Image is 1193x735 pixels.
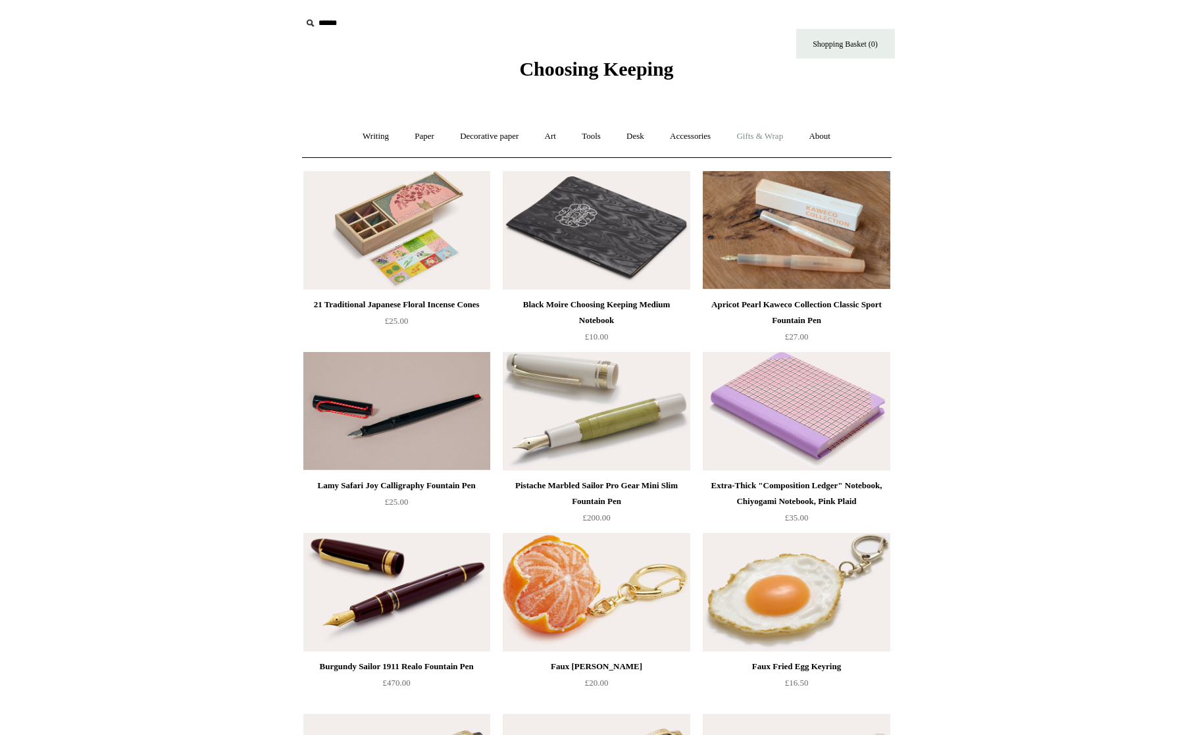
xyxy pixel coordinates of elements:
a: Lamy Safari Joy Calligraphy Fountain Pen Lamy Safari Joy Calligraphy Fountain Pen [303,352,490,470]
a: Art [533,119,568,154]
span: £25.00 [385,497,409,507]
a: Desk [615,119,656,154]
a: Apricot Pearl Kaweco Collection Classic Sport Fountain Pen Apricot Pearl Kaweco Collection Classi... [703,171,890,290]
img: 21 Traditional Japanese Floral Incense Cones [303,171,490,290]
div: Faux Fried Egg Keyring [706,659,886,674]
div: Burgundy Sailor 1911 Realo Fountain Pen [307,659,487,674]
a: Burgundy Sailor 1911 Realo Fountain Pen Burgundy Sailor 1911 Realo Fountain Pen [303,533,490,651]
img: Lamy Safari Joy Calligraphy Fountain Pen [303,352,490,470]
div: Pistache Marbled Sailor Pro Gear Mini Slim Fountain Pen [506,478,686,509]
span: £27.00 [785,332,809,342]
a: Choosing Keeping [519,68,673,78]
img: Faux Clementine Keyring [503,533,690,651]
img: Apricot Pearl Kaweco Collection Classic Sport Fountain Pen [703,171,890,290]
span: £200.00 [582,513,610,522]
a: Black Moire Choosing Keeping Medium Notebook £10.00 [503,297,690,351]
a: 21 Traditional Japanese Floral Incense Cones 21 Traditional Japanese Floral Incense Cones [303,171,490,290]
div: Faux [PERSON_NAME] [506,659,686,674]
a: Accessories [658,119,723,154]
a: Lamy Safari Joy Calligraphy Fountain Pen £25.00 [303,478,490,532]
a: About [797,119,842,154]
span: £470.00 [382,678,410,688]
a: Pistache Marbled Sailor Pro Gear Mini Slim Fountain Pen Pistache Marbled Sailor Pro Gear Mini Sli... [503,352,690,470]
a: Black Moire Choosing Keeping Medium Notebook Black Moire Choosing Keeping Medium Notebook [503,171,690,290]
a: Tools [570,119,613,154]
a: Extra-Thick "Composition Ledger" Notebook, Chiyogami Notebook, Pink Plaid Extra-Thick "Compositio... [703,352,890,470]
span: £35.00 [785,513,809,522]
div: Apricot Pearl Kaweco Collection Classic Sport Fountain Pen [706,297,886,328]
a: Gifts & Wrap [724,119,795,154]
a: Faux [PERSON_NAME] £20.00 [503,659,690,713]
span: £25.00 [385,316,409,326]
a: Apricot Pearl Kaweco Collection Classic Sport Fountain Pen £27.00 [703,297,890,351]
span: £16.50 [785,678,809,688]
a: Pistache Marbled Sailor Pro Gear Mini Slim Fountain Pen £200.00 [503,478,690,532]
a: Faux Clementine Keyring Faux Clementine Keyring [503,533,690,651]
img: Black Moire Choosing Keeping Medium Notebook [503,171,690,290]
img: Faux Fried Egg Keyring [703,533,890,651]
a: Faux Fried Egg Keyring Faux Fried Egg Keyring [703,533,890,651]
a: 21 Traditional Japanese Floral Incense Cones £25.00 [303,297,490,351]
span: Choosing Keeping [519,58,673,80]
a: Writing [351,119,401,154]
a: Faux Fried Egg Keyring £16.50 [703,659,890,713]
a: Burgundy Sailor 1911 Realo Fountain Pen £470.00 [303,659,490,713]
a: Paper [403,119,446,154]
div: Extra-Thick "Composition Ledger" Notebook, Chiyogami Notebook, Pink Plaid [706,478,886,509]
img: Pistache Marbled Sailor Pro Gear Mini Slim Fountain Pen [503,352,690,470]
div: Black Moire Choosing Keeping Medium Notebook [506,297,686,328]
img: Burgundy Sailor 1911 Realo Fountain Pen [303,533,490,651]
div: Lamy Safari Joy Calligraphy Fountain Pen [307,478,487,494]
span: £20.00 [585,678,609,688]
a: Extra-Thick "Composition Ledger" Notebook, Chiyogami Notebook, Pink Plaid £35.00 [703,478,890,532]
img: Extra-Thick "Composition Ledger" Notebook, Chiyogami Notebook, Pink Plaid [703,352,890,470]
div: 21 Traditional Japanese Floral Incense Cones [307,297,487,313]
span: £10.00 [585,332,609,342]
a: Decorative paper [448,119,530,154]
a: Shopping Basket (0) [796,29,895,59]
